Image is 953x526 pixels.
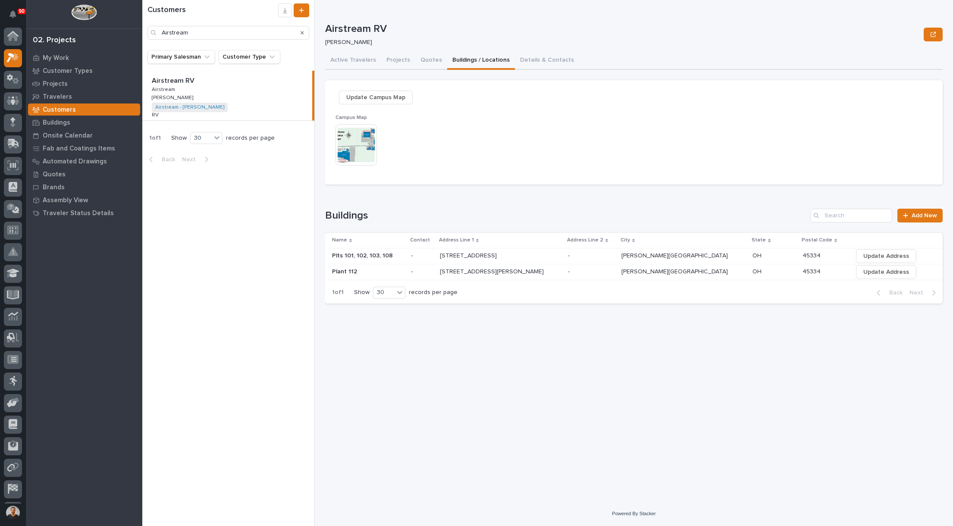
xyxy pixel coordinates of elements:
[612,511,655,516] a: Powered By Stacker
[26,194,142,207] a: Assembly View
[863,267,909,277] span: Update Address
[152,110,160,118] p: RV
[43,158,107,166] p: Automated Drawings
[621,235,630,245] p: City
[43,106,76,114] p: Customers
[447,52,515,70] button: Buildings / Locations
[863,251,909,261] span: Update Address
[440,266,545,276] p: [STREET_ADDRESS][PERSON_NAME]
[909,289,928,297] span: Next
[802,235,832,245] p: Postal Code
[147,26,309,40] input: Search
[26,181,142,194] a: Brands
[415,52,447,70] button: Quotes
[26,116,142,129] a: Buildings
[26,155,142,168] a: Automated Drawings
[752,250,763,260] p: OH
[621,266,730,276] p: [PERSON_NAME][GEOGRAPHIC_DATA]
[410,235,430,245] p: Contact
[157,156,175,163] span: Back
[155,104,224,110] a: Airstream - [PERSON_NAME]
[568,250,571,260] p: -
[26,103,142,116] a: Customers
[219,50,280,64] button: Customer Type
[897,209,943,222] a: Add New
[339,91,413,104] button: Update Campus Map
[179,156,215,163] button: Next
[870,289,906,297] button: Back
[325,248,943,264] tr: Plts 101, 102, 103, 108Plts 101, 102, 103, 108 -[STREET_ADDRESS][STREET_ADDRESS] -- [PERSON_NAME]...
[411,252,433,260] p: -
[354,289,370,296] p: Show
[803,250,822,260] p: 45334
[26,77,142,90] a: Projects
[43,171,66,178] p: Quotes
[332,250,395,260] p: Plts 101, 102, 103, 108
[43,80,68,88] p: Projects
[71,4,97,20] img: Workspace Logo
[43,210,114,217] p: Traveler Status Details
[43,119,70,127] p: Buildings
[411,268,433,276] p: -
[4,504,22,522] button: users-avatar
[439,235,474,245] p: Address Line 1
[152,85,177,93] p: Airstream
[568,266,571,276] p: -
[325,282,351,303] p: 1 of 1
[142,128,168,149] p: 1 of 1
[147,50,215,64] button: Primary Salesman
[26,142,142,155] a: Fab and Coatings Items
[152,75,196,85] p: Airstream RV
[325,52,381,70] button: Active Travelers
[856,249,916,263] button: Update Address
[325,23,920,35] p: Airstream RV
[26,64,142,77] a: Customer Types
[147,6,278,15] h1: Customers
[43,67,93,75] p: Customer Types
[43,184,65,191] p: Brands
[226,135,275,142] p: records per page
[803,266,822,276] p: 45334
[373,288,394,297] div: 30
[752,266,763,276] p: OH
[26,129,142,142] a: Onsite Calendar
[515,52,579,70] button: Details & Contacts
[26,51,142,64] a: My Work
[182,156,201,163] span: Next
[567,235,603,245] p: Address Line 2
[440,250,498,260] p: [STREET_ADDRESS]
[142,71,314,121] a: Airstream RVAirstream RV AirstreamAirstream [PERSON_NAME][PERSON_NAME] Airstream - [PERSON_NAME] ...
[752,235,766,245] p: State
[19,8,25,14] p: 90
[332,266,359,276] p: Plant 112
[26,168,142,181] a: Quotes
[346,92,405,103] span: Update Campus Map
[325,39,917,46] p: [PERSON_NAME]
[912,213,937,219] span: Add New
[335,115,367,120] span: Campus Map
[26,207,142,219] a: Traveler Status Details
[142,156,179,163] button: Back
[43,145,115,153] p: Fab and Coatings Items
[26,90,142,103] a: Travelers
[856,265,916,279] button: Update Address
[409,289,458,296] p: records per page
[810,209,892,222] input: Search
[4,5,22,23] button: Notifications
[43,93,72,101] p: Travelers
[43,197,88,204] p: Assembly View
[906,289,943,297] button: Next
[33,36,76,45] div: 02. Projects
[621,250,730,260] p: [PERSON_NAME][GEOGRAPHIC_DATA]
[191,134,211,143] div: 30
[152,93,195,101] p: [PERSON_NAME]
[381,52,415,70] button: Projects
[171,135,187,142] p: Show
[11,10,22,24] div: Notifications90
[884,289,903,297] span: Back
[43,54,69,62] p: My Work
[325,210,807,222] h1: Buildings
[43,132,93,140] p: Onsite Calendar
